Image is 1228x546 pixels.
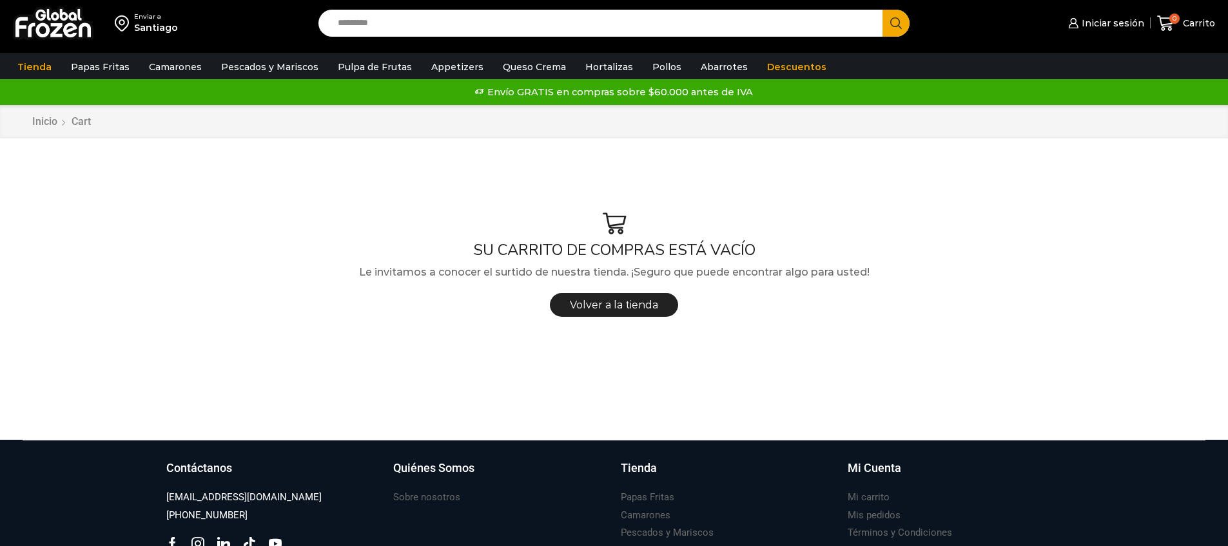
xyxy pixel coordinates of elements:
[621,489,674,506] a: Papas Fritas
[1065,10,1144,36] a: Iniciar sesión
[115,12,134,34] img: address-field-icon.svg
[32,115,58,129] a: Inicio
[848,491,890,504] h3: Mi carrito
[215,55,325,79] a: Pescados y Mariscos
[142,55,208,79] a: Camarones
[134,12,178,21] div: Enviar a
[166,460,232,476] h3: Contáctanos
[1157,8,1215,39] a: 0 Carrito
[23,264,1205,281] p: Le invitamos a conocer el surtido de nuestra tienda. ¡Seguro que puede encontrar algo para usted!
[1078,17,1144,30] span: Iniciar sesión
[393,460,608,489] a: Quiénes Somos
[579,55,639,79] a: Hortalizas
[496,55,572,79] a: Queso Crema
[1180,17,1215,30] span: Carrito
[621,460,657,476] h3: Tienda
[166,491,322,504] h3: [EMAIL_ADDRESS][DOMAIN_NAME]
[393,460,474,476] h3: Quiénes Somos
[761,55,833,79] a: Descuentos
[64,55,136,79] a: Papas Fritas
[848,509,901,522] h3: Mis pedidos
[848,489,890,506] a: Mi carrito
[550,293,678,317] a: Volver a la tienda
[331,55,418,79] a: Pulpa de Frutas
[848,526,952,540] h3: Términos y Condiciones
[72,115,91,127] span: Cart
[621,526,714,540] h3: Pescados y Mariscos
[694,55,754,79] a: Abarrotes
[166,509,248,522] h3: [PHONE_NUMBER]
[621,491,674,504] h3: Papas Fritas
[425,55,490,79] a: Appetizers
[393,491,460,504] h3: Sobre nosotros
[23,241,1205,259] h1: SU CARRITO DE COMPRAS ESTÁ VACÍO
[621,524,714,541] a: Pescados y Mariscos
[570,299,658,311] span: Volver a la tienda
[11,55,58,79] a: Tienda
[393,489,460,506] a: Sobre nosotros
[134,21,178,34] div: Santiago
[166,507,248,524] a: [PHONE_NUMBER]
[166,460,381,489] a: Contáctanos
[646,55,688,79] a: Pollos
[848,460,901,476] h3: Mi Cuenta
[848,460,1062,489] a: Mi Cuenta
[848,524,952,541] a: Términos y Condiciones
[166,489,322,506] a: [EMAIL_ADDRESS][DOMAIN_NAME]
[848,507,901,524] a: Mis pedidos
[1169,14,1180,24] span: 0
[882,10,910,37] button: Search button
[621,507,670,524] a: Camarones
[621,460,835,489] a: Tienda
[621,509,670,522] h3: Camarones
